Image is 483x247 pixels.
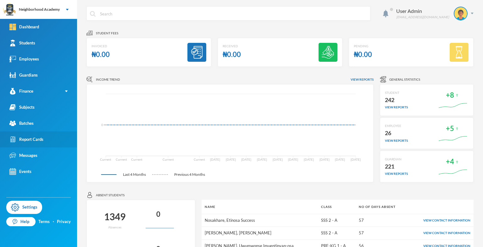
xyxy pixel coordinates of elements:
tspan: [DATE] [351,158,361,161]
div: Batches [9,120,34,127]
a: Settings [6,201,42,214]
div: 242 [385,95,408,105]
img: logo [3,3,16,16]
th: No of days absent [356,200,408,214]
div: +4 [446,156,454,168]
th: Name [202,200,318,214]
input: Search [99,7,367,21]
div: ₦0.00 [223,49,241,61]
span: Income Trend [96,77,120,82]
div: GUARDIAN [385,157,408,162]
div: View Contact Information [412,231,470,235]
tspan: [DATE] [288,158,298,161]
div: STUDENT [385,90,408,95]
div: Invoiced [92,44,110,49]
div: Events [9,168,31,175]
tspan: [DATE] [210,158,220,161]
tspan: [DATE] [335,158,345,161]
tspan: Current [194,158,205,161]
div: view reports [385,171,408,176]
div: Pending [354,44,372,49]
img: STUDENT [454,7,467,20]
td: [PERSON_NAME], [PERSON_NAME] [202,227,318,240]
tspan: [DATE] [257,158,267,161]
div: Subjects [9,104,35,111]
tspan: Current [131,158,142,161]
span: View reports [351,77,374,82]
a: Terms [38,219,50,225]
td: 57 [356,214,408,227]
tspan: [DATE] [319,158,330,161]
td: SSS 2 - A [318,227,356,240]
div: User Admin [396,7,449,15]
div: EMPLOYEE [385,123,408,128]
div: 26 [385,128,408,138]
div: Messages [9,152,37,159]
div: Students [9,40,35,46]
tspan: [DATE] [241,158,251,161]
div: Absences [108,225,121,230]
div: view reports [385,138,408,143]
tspan: [DATE] [304,158,314,161]
tspan: [DATE] [226,158,236,161]
div: View Contact Information [412,218,470,223]
div: 0 [156,208,160,221]
div: Report Cards [9,136,43,143]
td: 57 [356,227,408,240]
div: ₦0.00 [354,49,372,61]
tspan: Current [116,158,127,161]
div: 1349 [104,208,125,225]
div: Neighborhood Academy [19,7,60,12]
tspan: [DATE] [273,158,283,161]
tspan: Current [100,158,111,161]
div: Received [223,44,241,49]
td: SSS 2 - A [318,214,356,227]
div: view reports [385,105,408,110]
div: +8 [446,89,454,101]
span: Last 4 Months [117,172,152,177]
th: Class [318,200,356,214]
div: Guardians [9,72,38,78]
tspan: 0 [101,123,103,127]
div: 221 [385,162,408,172]
span: Absent students [96,193,125,198]
div: [EMAIL_ADDRESS][DOMAIN_NAME] [396,15,449,20]
div: +5 [446,123,454,135]
span: Student fees [96,31,118,36]
td: Nosakhare, Etinosa Success [202,214,318,227]
a: Invoiced₦0.00 [86,38,211,67]
span: Previous 4 Months [168,172,211,177]
div: Finance [9,88,33,95]
div: Employees [9,56,39,62]
a: Privacy [57,219,71,225]
span: General Statistics [389,77,420,82]
a: Help [6,217,36,227]
div: ₦0.00 [92,49,110,61]
img: search [90,11,96,17]
a: Pending₦0.00 [349,38,474,67]
div: Dashboard [9,24,39,30]
tspan: Current [163,158,174,161]
div: · [53,219,54,225]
